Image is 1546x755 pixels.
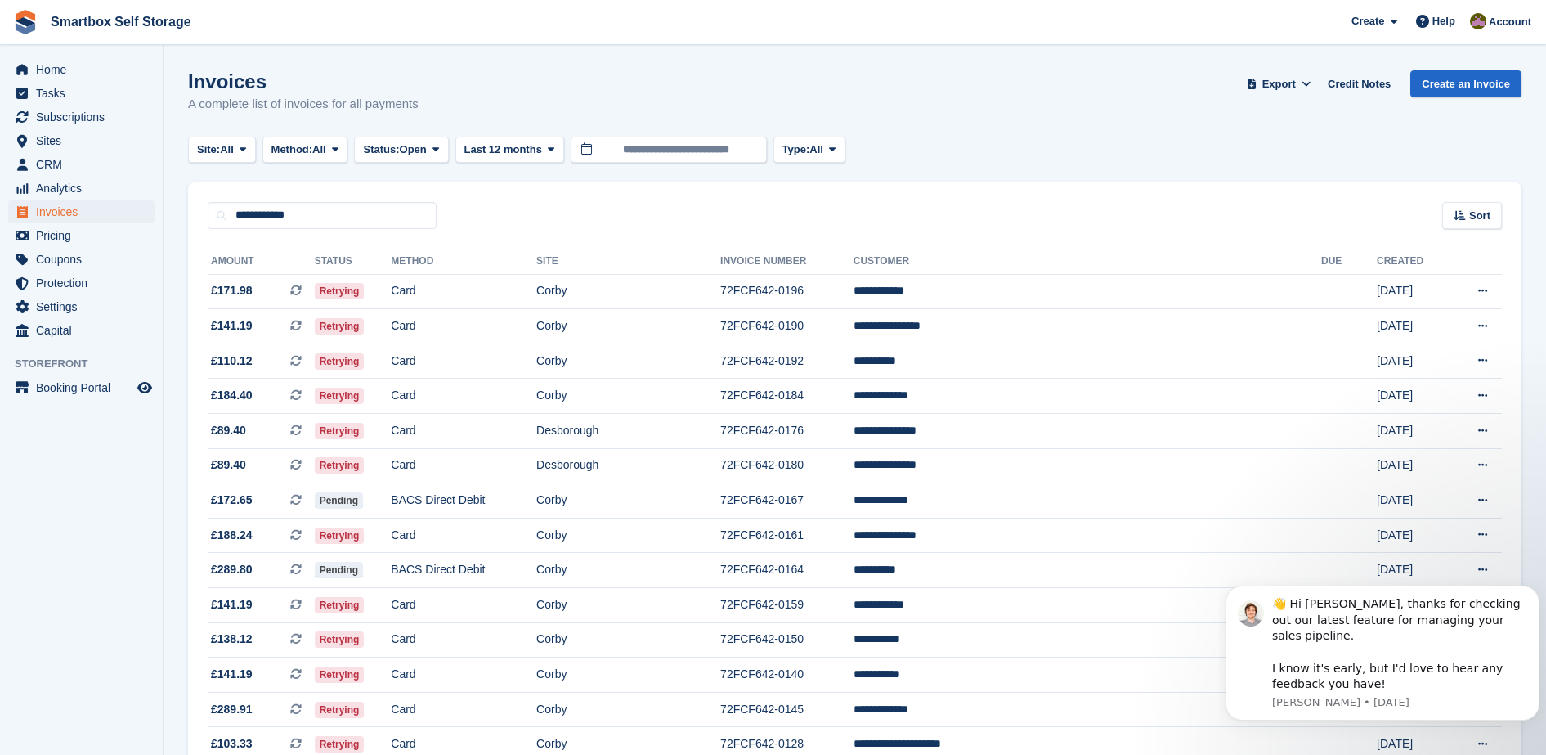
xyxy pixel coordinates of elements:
td: 72FCF642-0140 [720,658,854,693]
td: 72FCF642-0161 [720,518,854,553]
span: £289.80 [211,561,253,578]
span: All [312,142,326,158]
span: Retrying [315,631,365,648]
span: £110.12 [211,353,253,370]
th: Customer [854,249,1321,275]
td: Corby [536,344,720,379]
span: Retrying [315,702,365,718]
td: Card [391,274,536,309]
span: All [809,142,823,158]
span: £141.19 [211,317,253,335]
span: CRM [36,153,134,176]
td: Card [391,344,536,379]
span: Method: [271,142,313,158]
span: Site: [197,142,220,158]
th: Created [1377,249,1449,275]
button: Site: All [188,137,256,164]
td: BACS Direct Debit [391,553,536,588]
td: 72FCF642-0184 [720,379,854,414]
a: Preview store [135,378,155,398]
span: Settings [36,295,134,318]
img: Kayleigh Devlin [1470,13,1486,29]
td: [DATE] [1377,379,1449,414]
a: Smartbox Self Storage [44,8,198,35]
span: £289.91 [211,701,253,718]
span: Open [400,142,427,158]
span: All [220,142,234,158]
td: [DATE] [1377,344,1449,379]
td: Corby [536,588,720,623]
a: menu [8,177,155,200]
td: 72FCF642-0167 [720,483,854,519]
td: Card [391,622,536,658]
span: Retrying [315,667,365,683]
td: 72FCF642-0145 [720,692,854,727]
a: menu [8,295,155,318]
td: [DATE] [1377,274,1449,309]
th: Invoice Number [720,249,854,275]
span: Subscriptions [36,106,134,128]
span: £89.40 [211,456,246,474]
td: Corby [536,518,720,553]
a: menu [8,272,155,294]
span: Booking Portal [36,376,134,399]
td: Card [391,692,536,727]
span: Pending [315,492,363,509]
iframe: Intercom notifications message [1219,577,1546,747]
td: [DATE] [1377,448,1449,483]
span: Account [1489,14,1531,30]
td: 72FCF642-0196 [720,274,854,309]
span: Help [1432,13,1455,29]
td: Corby [536,622,720,658]
td: Card [391,588,536,623]
span: Sites [36,129,134,152]
button: Status: Open [354,137,448,164]
span: £141.19 [211,666,253,683]
td: Corby [536,379,720,414]
span: Retrying [315,736,365,753]
a: menu [8,106,155,128]
a: Credit Notes [1321,70,1397,97]
span: Protection [36,272,134,294]
a: menu [8,129,155,152]
span: £184.40 [211,387,253,404]
p: A complete list of invoices for all payments [188,95,419,114]
span: £188.24 [211,527,253,544]
img: stora-icon-8386f47178a22dfd0bd8f6a31ec36ba5ce8667c1dd55bd0f319d3a0aa187defe.svg [13,10,38,34]
td: 72FCF642-0176 [720,414,854,449]
span: Tasks [36,82,134,105]
td: [DATE] [1377,483,1449,519]
td: Card [391,448,536,483]
td: 72FCF642-0159 [720,588,854,623]
a: menu [8,58,155,81]
th: Due [1321,249,1377,275]
span: £141.19 [211,596,253,613]
td: 72FCF642-0190 [720,309,854,344]
span: Analytics [36,177,134,200]
td: Corby [536,658,720,693]
td: 72FCF642-0164 [720,553,854,588]
td: Card [391,379,536,414]
td: Corby [536,483,720,519]
a: Create an Invoice [1410,70,1521,97]
a: menu [8,153,155,176]
span: £171.98 [211,282,253,299]
span: Storefront [15,356,163,372]
td: [DATE] [1377,309,1449,344]
a: menu [8,200,155,223]
span: Export [1262,76,1296,92]
span: Retrying [315,388,365,404]
td: Corby [536,274,720,309]
button: Last 12 months [455,137,564,164]
td: BACS Direct Debit [391,483,536,519]
span: Retrying [315,457,365,474]
td: Card [391,658,536,693]
td: [DATE] [1377,518,1449,553]
span: Retrying [315,353,365,370]
th: Amount [208,249,315,275]
button: Export [1243,70,1315,97]
span: £89.40 [211,422,246,439]
a: menu [8,376,155,399]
